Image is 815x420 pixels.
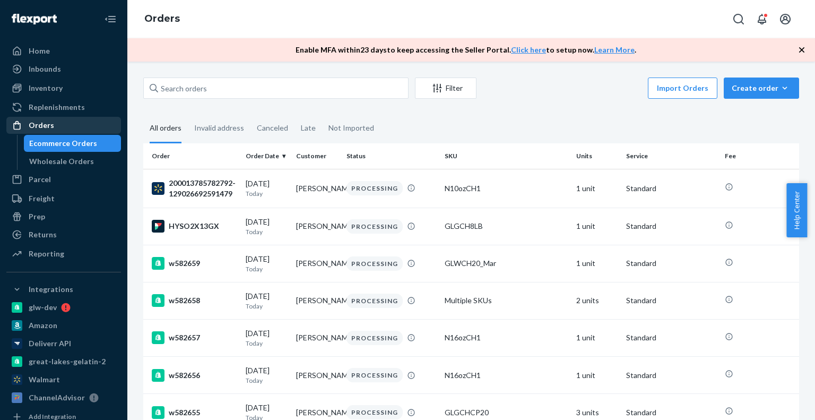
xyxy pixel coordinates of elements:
[246,302,288,311] p: Today
[572,169,622,208] td: 1 unit
[6,42,121,59] a: Home
[445,332,567,343] div: N16ozCH1
[342,143,440,169] th: Status
[572,143,622,169] th: Units
[6,371,121,388] a: Walmart
[6,353,121,370] a: great-lakes-gelatin-2
[6,281,121,298] button: Integrations
[29,302,57,313] div: glw-dev
[152,178,237,199] div: 200013785782792-129026692591479
[100,8,121,30] button: Close Navigation
[29,102,85,113] div: Replenishments
[246,365,288,385] div: [DATE]
[152,369,237,382] div: w582656
[415,83,476,93] div: Filter
[728,8,749,30] button: Open Search Box
[152,220,237,233] div: HYSO2X13GX
[292,169,342,208] td: [PERSON_NAME]
[6,389,121,406] a: ChannelAdvisor
[246,376,288,385] p: Today
[415,78,476,99] button: Filter
[440,282,571,319] td: Multiple SKUs
[29,156,94,167] div: Wholesale Orders
[143,78,409,99] input: Search orders
[29,320,57,331] div: Amazon
[24,135,122,152] a: Ecommerce Orders
[445,183,567,194] div: N10ozCH1
[626,295,716,306] p: Standard
[246,217,288,236] div: [DATE]
[29,120,54,131] div: Orders
[246,264,288,273] p: Today
[292,282,342,319] td: [PERSON_NAME]
[572,357,622,394] td: 1 unit
[626,370,716,381] p: Standard
[6,317,121,334] a: Amazon
[346,181,403,195] div: PROCESSING
[751,8,773,30] button: Open notifications
[29,64,61,74] div: Inbounds
[301,114,316,142] div: Late
[152,257,237,270] div: w582659
[292,208,342,245] td: [PERSON_NAME]
[626,221,716,232] p: Standard
[346,219,403,234] div: PROCESSING
[241,143,292,169] th: Order Date
[152,406,237,419] div: w582655
[6,335,121,352] a: Deliverr API
[29,248,64,259] div: Reporting
[136,4,188,35] ol: breadcrumbs
[246,291,288,311] div: [DATE]
[29,356,106,367] div: great-lakes-gelatin-2
[6,171,121,188] a: Parcel
[626,183,716,194] p: Standard
[346,294,403,308] div: PROCESSING
[296,45,636,55] p: Enable MFA within 23 days to keep accessing the Seller Portal. to setup now. .
[292,357,342,394] td: [PERSON_NAME]
[346,256,403,271] div: PROCESSING
[724,78,799,99] button: Create order
[572,208,622,245] td: 1 unit
[786,183,807,237] button: Help Center
[572,282,622,319] td: 2 units
[29,392,85,403] div: ChannelAdvisor
[29,138,97,149] div: Ecommerce Orders
[29,193,55,204] div: Freight
[29,83,63,93] div: Inventory
[152,331,237,344] div: w582657
[775,8,796,30] button: Open account menu
[296,151,338,160] div: Customer
[445,221,567,232] div: GLGCH8LB
[29,338,71,349] div: Deliverr API
[626,258,716,269] p: Standard
[6,61,121,78] a: Inbounds
[29,46,50,56] div: Home
[6,208,121,225] a: Prep
[292,245,342,282] td: [PERSON_NAME]
[346,331,403,345] div: PROCESSING
[445,407,567,418] div: GLGCHCP20
[29,374,60,385] div: Walmart
[328,114,374,142] div: Not Imported
[346,405,403,419] div: PROCESSING
[721,143,799,169] th: Fee
[6,299,121,316] a: glw-dev
[732,83,791,93] div: Create order
[6,99,121,116] a: Replenishments
[292,319,342,356] td: [PERSON_NAME]
[246,339,288,348] p: Today
[6,245,121,262] a: Reporting
[511,45,546,54] a: Click here
[594,45,635,54] a: Learn More
[648,78,717,99] button: Import Orders
[29,211,45,222] div: Prep
[246,178,288,198] div: [DATE]
[445,258,567,269] div: GLWCH20_Mar
[6,117,121,134] a: Orders
[622,143,720,169] th: Service
[12,14,57,24] img: Flexport logo
[194,114,244,142] div: Invalid address
[246,189,288,198] p: Today
[572,319,622,356] td: 1 unit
